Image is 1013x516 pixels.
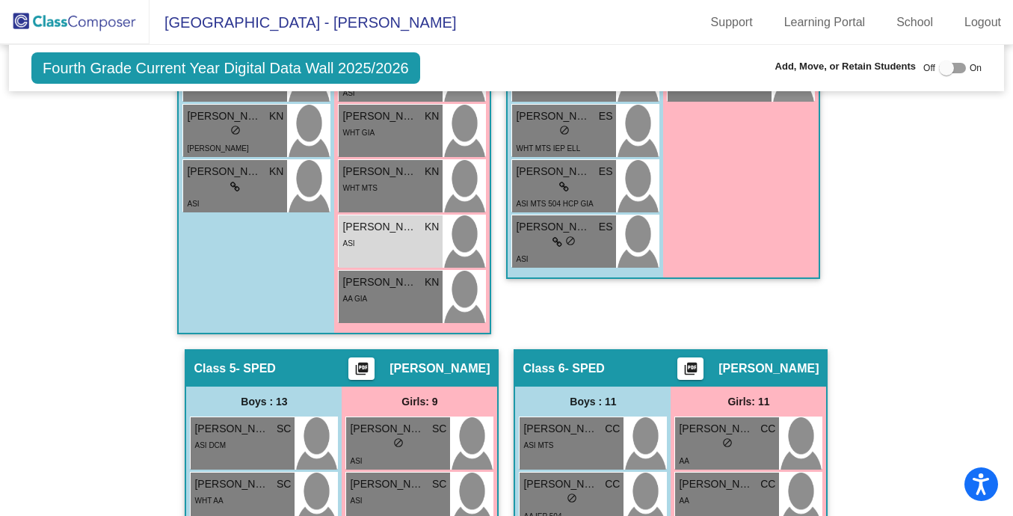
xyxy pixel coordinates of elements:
span: ASI [187,200,199,208]
span: KN [425,274,439,290]
span: ES [599,219,613,235]
span: [PERSON_NAME] [516,219,591,235]
span: [PERSON_NAME] [679,476,754,492]
span: [PERSON_NAME] [187,164,262,179]
span: SC [432,421,446,437]
span: do_not_disturb_alt [393,437,404,448]
a: Learning Portal [772,10,878,34]
mat-icon: picture_as_pdf [682,361,700,382]
span: [PERSON_NAME] [516,164,591,179]
span: ASI [350,497,362,505]
span: ASI [342,89,354,97]
span: [PERSON_NAME] [679,421,754,437]
span: WHT MTS IEP ELL [516,144,580,153]
span: KN [269,164,283,179]
span: SC [432,476,446,492]
a: Logout [952,10,1013,34]
button: Print Students Details [677,357,703,380]
button: Print Students Details [348,357,375,380]
span: [PERSON_NAME] [187,144,248,153]
span: CC [605,421,620,437]
span: ASI [350,457,362,465]
span: - SPED [236,361,276,376]
span: ES [599,108,613,124]
span: [PERSON_NAME] [350,476,425,492]
span: Add, Move, or Retain Students [775,59,917,74]
span: AA [679,497,689,505]
span: [PERSON_NAME] [194,421,269,437]
span: CC [760,421,775,437]
div: Girls: 11 [671,387,826,417]
span: AA GIA [342,295,367,303]
span: ASI MTS 504 HCP GIA [516,200,593,208]
span: CC [760,476,775,492]
span: [PERSON_NAME] [523,421,598,437]
span: AA [679,457,689,465]
span: ASI DCM [194,441,226,449]
span: SC [277,476,291,492]
span: WHT AA [194,497,223,505]
span: KN [425,164,439,179]
span: WHT GIA [342,129,375,137]
span: KN [269,108,283,124]
div: Boys : 13 [186,387,342,417]
span: SC [277,421,291,437]
span: [PERSON_NAME] [718,361,819,376]
span: do_not_disturb_alt [559,125,570,135]
span: [PERSON_NAME] [342,108,417,124]
span: ES [599,164,613,179]
span: do_not_disturb_alt [565,236,576,246]
span: - SPED [565,361,605,376]
span: Off [923,61,935,75]
span: Class 5 [194,361,235,376]
span: [GEOGRAPHIC_DATA] - [PERSON_NAME] [150,10,456,34]
span: do_not_disturb_alt [230,125,241,135]
a: School [884,10,945,34]
span: do_not_disturb_alt [722,437,733,448]
span: KN [425,108,439,124]
span: [PERSON_NAME] [194,476,269,492]
span: CC [605,476,620,492]
span: [PERSON_NAME] [523,476,598,492]
span: [PERSON_NAME] [350,421,425,437]
div: Girls: 9 [342,387,497,417]
span: [PERSON_NAME] [516,108,591,124]
mat-icon: picture_as_pdf [353,361,371,382]
span: ASI [342,239,354,248]
span: ASI MTS [523,441,553,449]
a: Support [699,10,765,34]
span: On [970,61,982,75]
span: do_not_disturb_alt [567,493,577,503]
span: Class 6 [523,361,564,376]
span: [PERSON_NAME] [390,361,490,376]
span: [PERSON_NAME] [342,219,417,235]
span: ASI [516,255,528,263]
span: Fourth Grade Current Year Digital Data Wall 2025/2026 [31,52,420,84]
span: KN [425,219,439,235]
span: WHT MTS [342,184,377,192]
div: Boys : 11 [515,387,671,417]
span: [PERSON_NAME] [187,108,262,124]
span: [PERSON_NAME] [342,274,417,290]
span: [PERSON_NAME] [342,164,417,179]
